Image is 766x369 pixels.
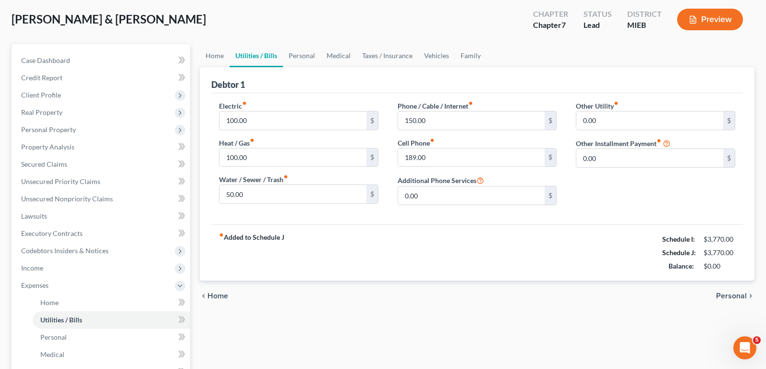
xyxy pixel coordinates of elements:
span: [PERSON_NAME] & [PERSON_NAME] [12,12,206,26]
label: Heat / Gas [219,138,255,148]
label: Electric [219,101,247,111]
span: Credit Report [21,74,62,82]
strong: Schedule I: [662,235,695,243]
button: chevron_left Home [200,292,228,300]
span: Home [40,298,59,307]
label: Phone / Cable / Internet [398,101,473,111]
span: Real Property [21,108,62,116]
div: Chapter [533,20,568,31]
i: fiber_manual_record [250,138,255,143]
span: Expenses [21,281,49,289]
i: chevron_left [200,292,207,300]
input: -- [398,148,545,167]
span: Income [21,264,43,272]
a: Family [455,44,486,67]
input: -- [576,149,723,167]
input: -- [576,111,723,130]
span: Codebtors Insiders & Notices [21,246,109,255]
label: Water / Sewer / Trash [219,174,288,184]
div: $3,770.00 [704,248,735,258]
i: fiber_manual_record [219,233,224,237]
span: 7 [561,20,566,29]
i: fiber_manual_record [657,138,661,143]
input: -- [219,185,366,203]
a: Unsecured Priority Claims [13,173,190,190]
div: $ [545,186,556,205]
button: Personal chevron_right [716,292,754,300]
label: Other Installment Payment [576,138,661,148]
div: District [627,9,662,20]
a: Utilities / Bills [33,311,190,329]
i: fiber_manual_record [242,101,247,106]
a: Unsecured Nonpriority Claims [13,190,190,208]
a: Utilities / Bills [230,44,283,67]
span: Medical [40,350,64,358]
span: Home [207,292,228,300]
a: Vehicles [418,44,455,67]
a: Property Analysis [13,138,190,156]
a: Home [200,44,230,67]
span: Property Analysis [21,143,74,151]
input: -- [398,186,545,205]
div: Status [584,9,612,20]
a: Medical [33,346,190,363]
span: Personal [40,333,67,341]
div: $ [545,111,556,130]
span: Client Profile [21,91,61,99]
a: Personal [33,329,190,346]
div: $ [545,148,556,167]
span: Secured Claims [21,160,67,168]
strong: Added to Schedule J [219,233,284,273]
span: Unsecured Priority Claims [21,177,100,185]
div: $0.00 [704,261,735,271]
span: Executory Contracts [21,229,83,237]
a: Taxes / Insurance [356,44,418,67]
input: -- [398,111,545,130]
strong: Schedule J: [662,248,696,257]
span: 5 [753,336,761,344]
div: $ [366,111,378,130]
a: Secured Claims [13,156,190,173]
div: $ [723,111,735,130]
i: fiber_manual_record [614,101,619,106]
a: Lawsuits [13,208,190,225]
strong: Balance: [669,262,694,270]
button: Preview [677,9,743,30]
div: $ [366,185,378,203]
a: Personal [283,44,321,67]
div: MIEB [627,20,662,31]
i: fiber_manual_record [430,138,435,143]
a: Case Dashboard [13,52,190,69]
input: -- [219,111,366,130]
div: Chapter [533,9,568,20]
iframe: Intercom live chat [733,336,756,359]
i: fiber_manual_record [468,101,473,106]
a: Medical [321,44,356,67]
span: Unsecured Nonpriority Claims [21,195,113,203]
i: chevron_right [747,292,754,300]
div: $ [723,149,735,167]
label: Additional Phone Services [398,174,484,186]
input: -- [219,148,366,167]
span: Personal [716,292,747,300]
div: Debtor 1 [211,79,245,90]
div: $3,770.00 [704,234,735,244]
span: Lawsuits [21,212,47,220]
span: Utilities / Bills [40,316,82,324]
a: Home [33,294,190,311]
span: Personal Property [21,125,76,134]
div: $ [366,148,378,167]
a: Credit Report [13,69,190,86]
span: Case Dashboard [21,56,70,64]
label: Cell Phone [398,138,435,148]
div: Lead [584,20,612,31]
a: Executory Contracts [13,225,190,242]
label: Other Utility [576,101,619,111]
i: fiber_manual_record [283,174,288,179]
